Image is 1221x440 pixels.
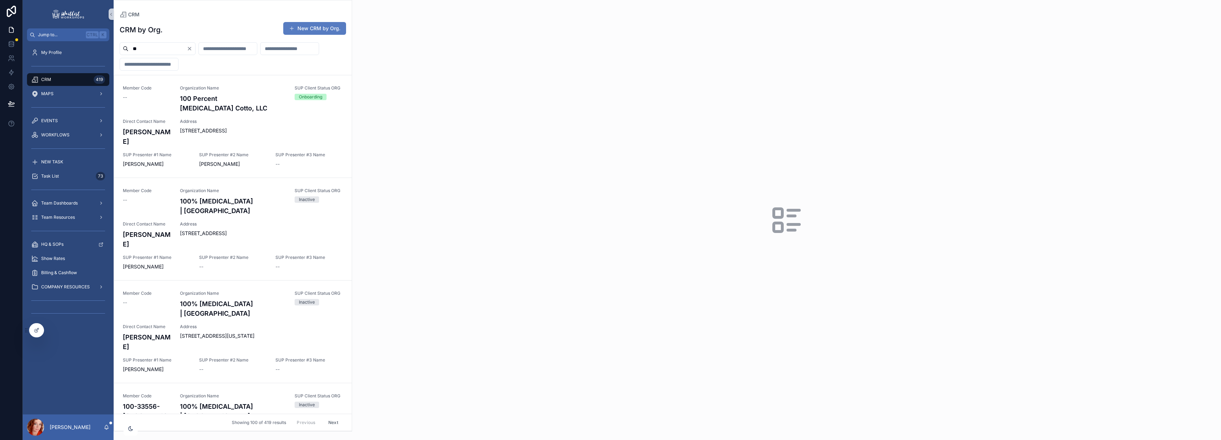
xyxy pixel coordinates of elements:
[41,173,59,179] span: Task List
[199,152,267,158] span: SUP Presenter #2 Name
[180,393,286,399] span: Organization Name
[299,299,315,305] div: Inactive
[123,85,171,91] span: Member Code
[41,91,54,97] span: MAPS
[27,252,109,265] a: Show Rates
[123,94,127,101] span: --
[41,118,58,124] span: EVENTS
[180,324,343,330] span: Address
[123,263,191,270] span: [PERSON_NAME]
[323,417,343,428] button: Next
[180,332,343,339] span: [STREET_ADDRESS][US_STATE]
[180,402,286,421] h4: 100% [MEDICAL_DATA] | [GEOGRAPHIC_DATA]
[123,324,171,330] span: Direct Contact Name
[295,85,343,91] span: SUP Client Status ORG
[299,402,315,408] div: Inactive
[180,290,286,296] span: Organization Name
[295,290,343,296] span: SUP Client Status ORG
[180,119,343,124] span: Address
[27,266,109,279] a: Billing & Cashflow
[41,284,90,290] span: COMPANY RESOURCES
[114,178,352,280] a: Member Code--Organization Name100% [MEDICAL_DATA] | [GEOGRAPHIC_DATA]SUP Client Status ORGInactiv...
[299,94,322,100] div: Onboarding
[199,255,267,260] span: SUP Presenter #2 Name
[128,11,139,18] span: CRM
[180,188,286,194] span: Organization Name
[114,75,352,178] a: Member Code--Organization Name100 Percent [MEDICAL_DATA] Cotto, LLCSUP Client Status ORGOnboardin...
[27,73,109,86] a: CRM419
[275,255,343,260] span: SUP Presenter #3 Name
[180,196,286,216] h4: 100% [MEDICAL_DATA] | [GEOGRAPHIC_DATA]
[123,152,191,158] span: SUP Presenter #1 Name
[100,32,106,38] span: K
[94,75,105,84] div: 419
[27,28,109,41] button: Jump to...CtrlK
[41,159,63,165] span: NEW TASK
[27,211,109,224] a: Team Resources
[123,299,127,306] span: --
[123,230,171,249] h4: [PERSON_NAME]
[180,85,286,91] span: Organization Name
[187,46,195,51] button: Clear
[123,188,171,194] span: Member Code
[180,230,343,237] span: [STREET_ADDRESS]
[41,214,75,220] span: Team Resources
[41,256,65,261] span: Show Rates
[123,332,171,352] h4: [PERSON_NAME]
[199,357,267,363] span: SUP Presenter #2 Name
[50,424,91,431] p: [PERSON_NAME]
[123,255,191,260] span: SUP Presenter #1 Name
[27,156,109,168] a: NEW TASK
[41,241,64,247] span: HQ & SOPs
[41,200,78,206] span: Team Dashboards
[114,280,352,383] a: Member Code--Organization Name100% [MEDICAL_DATA] | [GEOGRAPHIC_DATA]SUP Client Status ORGInactiv...
[123,357,191,363] span: SUP Presenter #1 Name
[232,420,286,425] span: Showing 100 of 419 results
[27,238,109,251] a: HQ & SOPs
[123,196,127,203] span: --
[27,46,109,59] a: My Profile
[120,11,139,18] a: CRM
[27,129,109,141] a: WORKFLOWS
[275,152,343,158] span: SUP Presenter #3 Name
[180,127,343,134] span: [STREET_ADDRESS]
[299,196,315,203] div: Inactive
[41,50,62,55] span: My Profile
[180,299,286,318] h4: 100% [MEDICAL_DATA] | [GEOGRAPHIC_DATA]
[295,188,343,194] span: SUP Client Status ORG
[123,127,171,146] h4: [PERSON_NAME]
[199,366,203,373] span: --
[123,402,171,430] h4: 100-33556-[GEOGRAPHIC_DATA]
[96,172,105,180] div: 73
[41,77,51,82] span: CRM
[120,25,163,35] h1: CRM by Org.
[27,114,109,127] a: EVENTS
[123,161,191,168] span: [PERSON_NAME]
[27,197,109,210] a: Team Dashboards
[283,22,346,35] button: New CRM by Org.
[123,366,191,373] span: [PERSON_NAME]
[180,221,343,227] span: Address
[41,270,77,276] span: Billing & Cashflow
[38,32,83,38] span: Jump to...
[123,393,171,399] span: Member Code
[86,31,99,38] span: Ctrl
[180,94,286,113] h4: 100 Percent [MEDICAL_DATA] Cotto, LLC
[41,132,70,138] span: WORKFLOWS
[275,161,280,168] span: --
[199,161,267,168] span: [PERSON_NAME]
[275,366,280,373] span: --
[27,281,109,293] a: COMPANY RESOURCES
[275,357,343,363] span: SUP Presenter #3 Name
[199,263,203,270] span: --
[295,393,343,399] span: SUP Client Status ORG
[27,87,109,100] a: MAPS
[123,290,171,296] span: Member Code
[275,263,280,270] span: --
[123,119,171,124] span: Direct Contact Name
[23,41,114,328] div: scrollable content
[27,170,109,183] a: Task List73
[123,221,171,227] span: Direct Contact Name
[51,9,85,20] img: App logo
